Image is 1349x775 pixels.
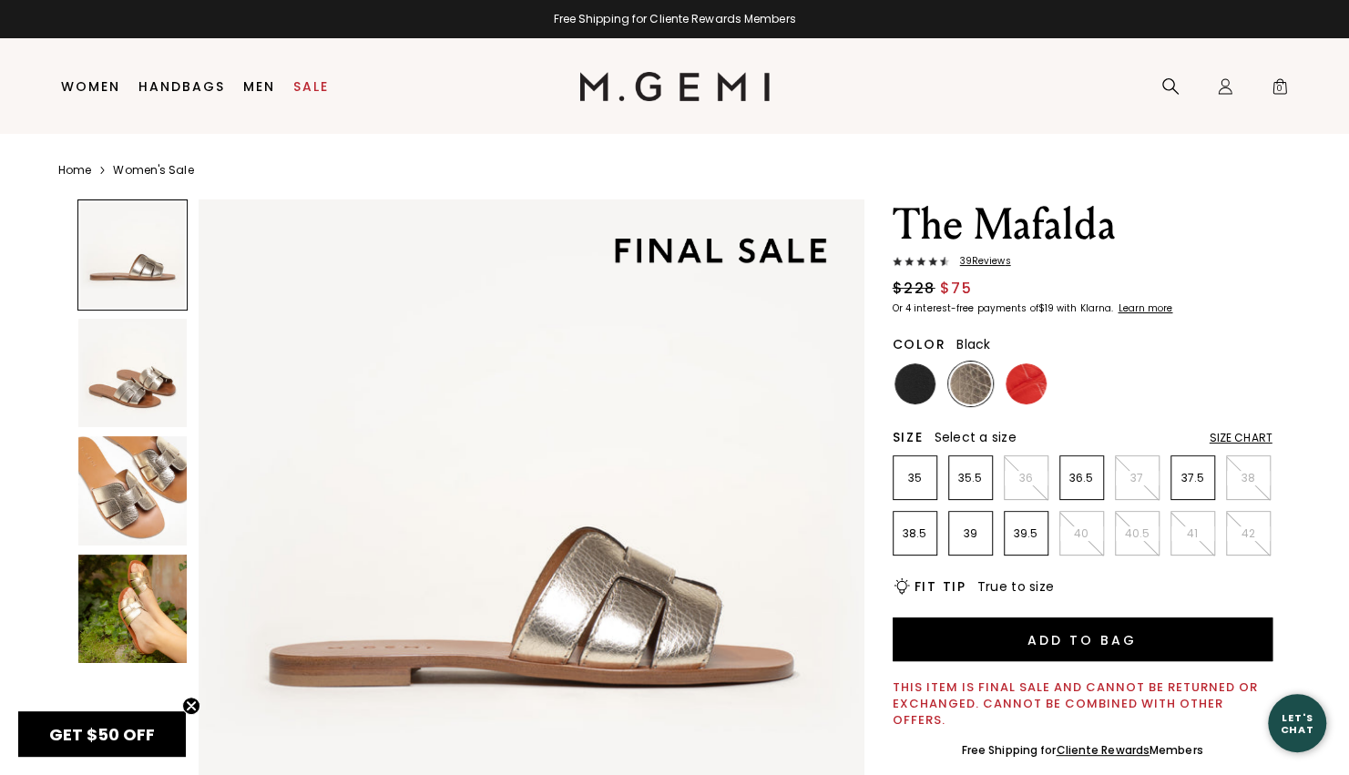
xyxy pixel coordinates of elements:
[893,430,924,444] h2: Size
[893,617,1272,661] button: Add to Bag
[935,428,1017,446] span: Select a size
[78,319,188,428] img: The Mafalda
[1005,471,1048,485] p: 36
[950,363,991,404] img: Champagne
[894,526,936,541] p: 38.5
[18,711,186,757] div: GET $50 OFFClose teaser
[1006,363,1047,404] img: Lipstick
[61,79,120,94] a: Women
[893,679,1272,729] div: This item is final sale and cannot be returned or exchanged. Cannot be combined with other offers.
[58,163,91,178] a: Home
[949,471,992,485] p: 35.5
[894,471,936,485] p: 35
[894,363,935,404] img: Black
[1118,301,1172,315] klarna-placement-style-cta: Learn more
[1005,526,1048,541] p: 39.5
[949,526,992,541] p: 39
[1227,471,1270,485] p: 38
[138,79,225,94] a: Handbags
[243,79,275,94] a: Men
[893,278,935,300] span: $228
[1038,301,1054,315] klarna-placement-style-amount: $19
[1268,711,1326,734] div: Let's Chat
[78,436,188,546] img: The Mafalda
[293,79,329,94] a: Sale
[893,256,1272,270] a: 39Reviews
[1116,526,1159,541] p: 40.5
[1116,303,1172,314] a: Learn more
[1057,301,1116,315] klarna-placement-style-body: with Klarna
[1060,526,1103,541] p: 40
[1271,81,1289,99] span: 0
[1116,471,1159,485] p: 37
[49,723,155,746] span: GET $50 OFF
[1227,526,1270,541] p: 42
[915,579,966,594] h2: Fit Tip
[893,301,1038,315] klarna-placement-style-body: Or 4 interest-free payments of
[962,743,1203,758] div: Free Shipping for Members
[579,72,770,101] img: M.Gemi
[1210,431,1272,445] div: Size Chart
[1171,471,1214,485] p: 37.5
[940,278,973,300] span: $75
[893,199,1272,250] h1: The Mafalda
[1056,742,1150,758] a: Cliente Rewards
[977,577,1054,596] span: True to size
[1060,471,1103,485] p: 36.5
[949,256,1011,267] span: 39 Review s
[893,337,946,352] h2: Color
[1171,526,1214,541] p: 41
[956,335,990,353] span: Black
[113,163,193,178] a: Women's Sale
[587,210,853,291] img: final sale tag
[182,697,200,715] button: Close teaser
[78,555,188,664] img: The Mafalda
